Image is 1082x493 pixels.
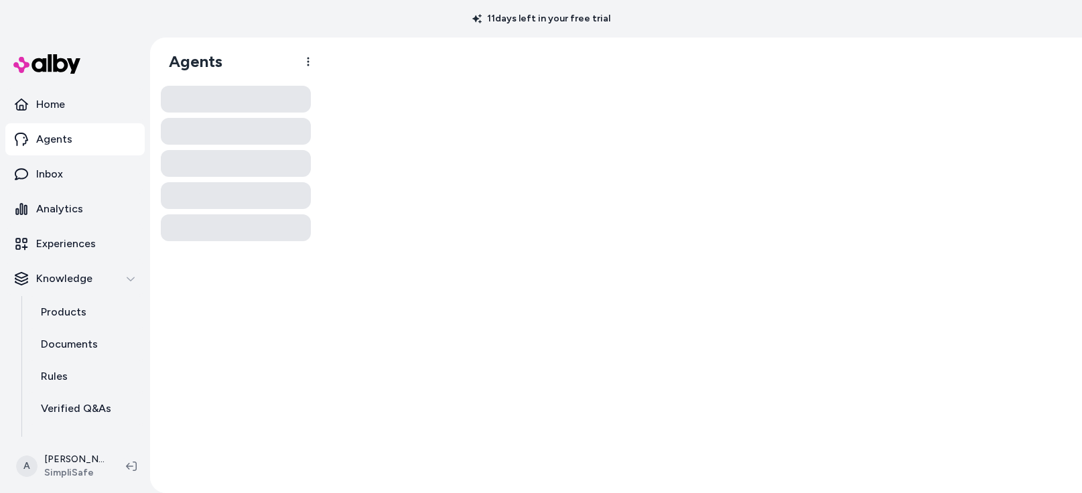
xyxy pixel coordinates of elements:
a: Rules [27,360,145,393]
p: Documents [41,336,98,352]
p: Inbox [36,166,63,182]
a: Reviews [27,425,145,457]
p: Analytics [36,201,83,217]
p: [PERSON_NAME] [44,453,105,466]
p: Products [41,304,86,320]
a: Home [5,88,145,121]
a: Inbox [5,158,145,190]
p: 11 days left in your free trial [464,12,618,25]
p: Knowledge [36,271,92,287]
a: Experiences [5,228,145,260]
img: alby Logo [13,54,80,74]
p: Experiences [36,236,96,252]
h1: Agents [158,52,222,72]
p: Verified Q&As [41,401,111,417]
p: Home [36,96,65,113]
span: A [16,455,38,477]
span: SimpliSafe [44,466,105,480]
button: Knowledge [5,263,145,295]
a: Documents [27,328,145,360]
button: A[PERSON_NAME]SimpliSafe [8,445,115,488]
a: Products [27,296,145,328]
p: Reviews [41,433,82,449]
a: Agents [5,123,145,155]
p: Rules [41,368,68,384]
a: Analytics [5,193,145,225]
a: Verified Q&As [27,393,145,425]
p: Agents [36,131,72,147]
